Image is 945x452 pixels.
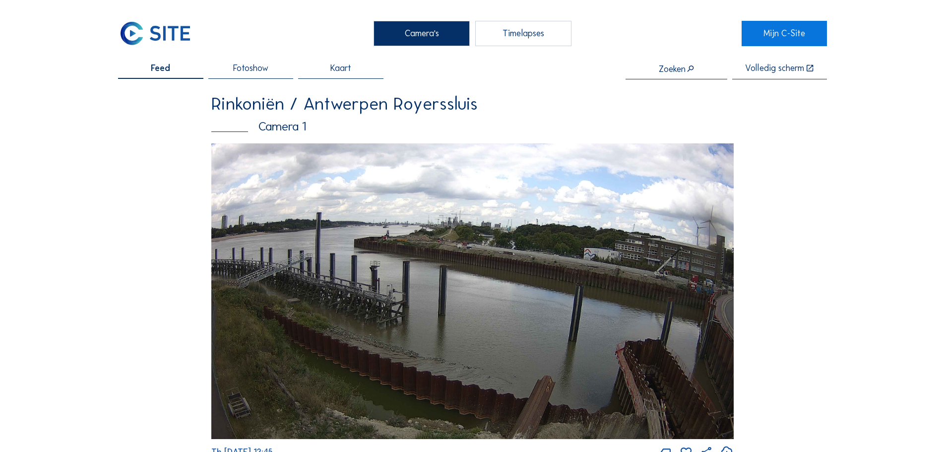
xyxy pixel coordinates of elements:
span: Fotoshow [233,64,268,73]
a: Mijn C-Site [742,21,826,46]
div: Camera 1 [211,121,734,133]
div: Rinkoniën / Antwerpen Royerssluis [211,95,734,113]
div: Timelapses [475,21,571,46]
img: Image [211,143,734,439]
a: C-SITE Logo [118,21,203,46]
span: Feed [151,64,170,73]
div: Volledig scherm [745,64,804,73]
img: C-SITE Logo [118,21,192,46]
span: Kaart [330,64,351,73]
div: Camera's [374,21,470,46]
